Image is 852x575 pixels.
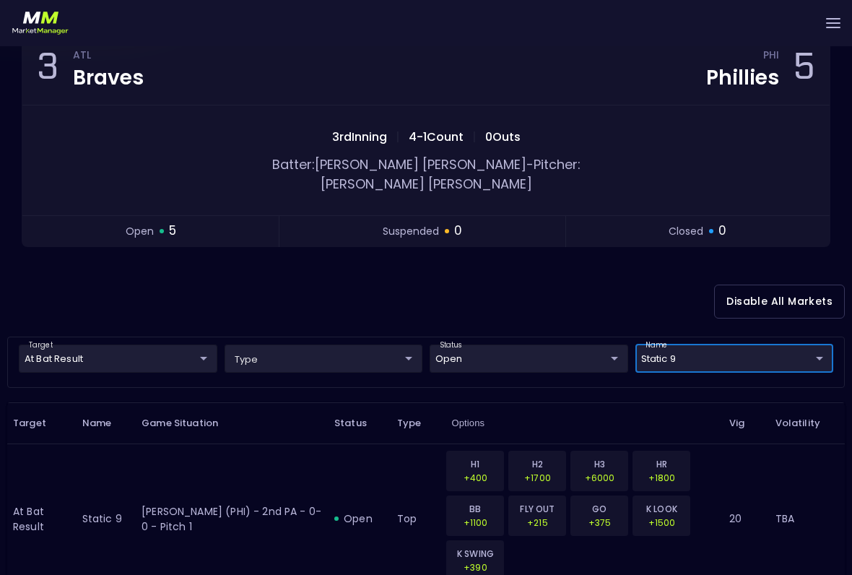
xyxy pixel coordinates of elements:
[383,224,439,239] span: suspended
[642,516,681,529] p: +1500
[729,417,763,430] span: Vig
[456,502,495,516] p: BB
[468,129,481,145] span: |
[526,155,534,173] span: -
[456,561,495,574] p: +390
[714,285,845,319] button: Disable All Markets
[445,402,723,444] th: Options
[718,222,726,241] span: 0
[169,222,176,241] span: 5
[669,224,703,239] span: closed
[334,511,386,526] div: open
[397,417,440,430] span: Type
[73,51,144,63] div: ATL
[456,471,495,485] p: +400
[142,417,237,430] span: Game Situation
[481,129,525,145] span: 0 Outs
[440,340,462,350] label: status
[19,345,217,373] div: target
[580,502,619,516] p: GO
[518,457,557,471] p: H2
[456,547,495,561] p: K SWING
[82,417,131,430] span: Name
[328,129,391,145] span: 3rd Inning
[794,50,815,93] div: 5
[642,471,681,485] p: +1800
[225,345,423,373] div: target
[272,155,526,173] span: Batter: [PERSON_NAME] [PERSON_NAME]
[454,222,462,241] span: 0
[518,471,557,485] p: +1700
[12,12,69,35] img: logo
[580,457,619,471] p: H3
[37,50,58,93] div: 3
[642,457,681,471] p: HR
[391,129,404,145] span: |
[706,65,779,91] div: Phillies
[334,417,386,430] span: Status
[642,502,681,516] p: K LOOK
[73,65,144,91] div: Braves
[580,516,619,529] p: +375
[763,51,779,63] div: PHI
[29,340,53,350] label: target
[13,417,65,430] span: Target
[580,471,619,485] p: +6000
[635,345,834,373] div: target
[456,516,495,529] p: +1100
[775,417,839,430] span: Volatility
[518,502,557,516] p: FLY OUT
[518,516,557,529] p: +215
[430,345,628,373] div: target
[456,457,495,471] p: H1
[126,224,154,239] span: open
[404,129,468,145] span: 4 - 1 Count
[645,340,667,350] label: name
